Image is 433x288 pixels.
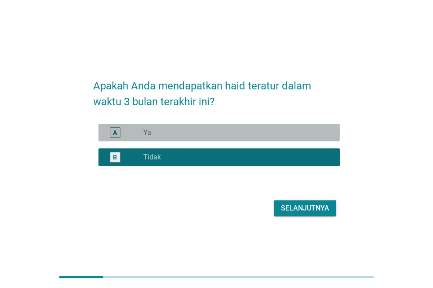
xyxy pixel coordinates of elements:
button: Selanjutnya [274,200,336,216]
div: Selanjutnya [281,203,329,214]
label: Ya [143,128,151,137]
div: B [113,153,117,162]
div: A [113,128,117,137]
label: Tidak [143,153,161,162]
h2: Apakah Anda mendapatkan haid teratur dalam waktu 3 bulan terakhir ini? [93,69,340,110]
